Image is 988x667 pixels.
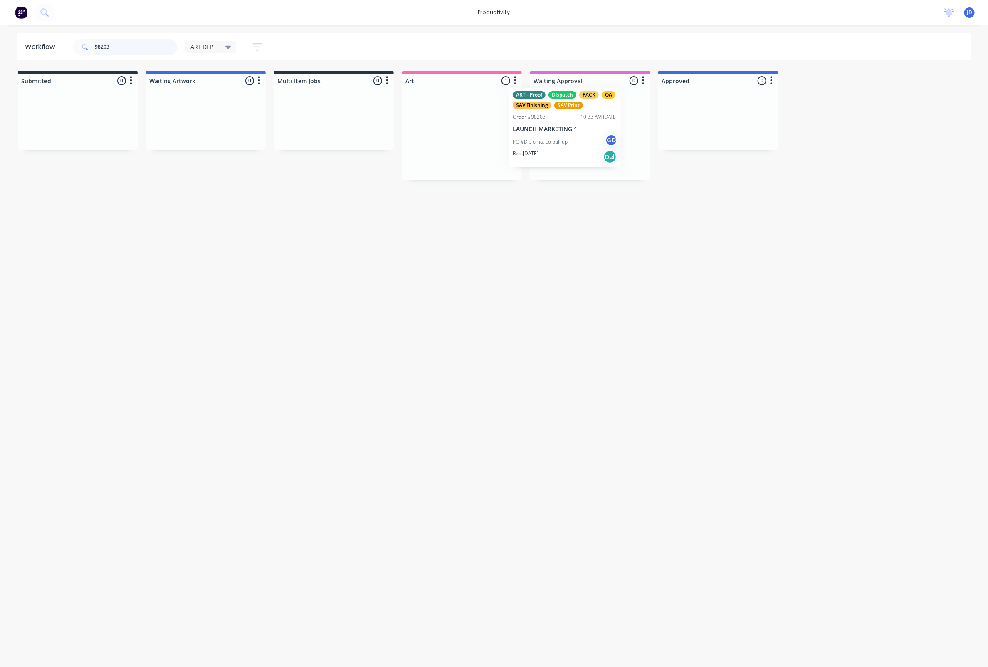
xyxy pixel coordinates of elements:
div: Workflow [25,42,59,52]
img: Factory [15,6,27,19]
span: ART DEPT [190,42,217,51]
span: JD [967,9,972,16]
input: Search for orders... [95,39,177,55]
div: productivity [474,6,514,19]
